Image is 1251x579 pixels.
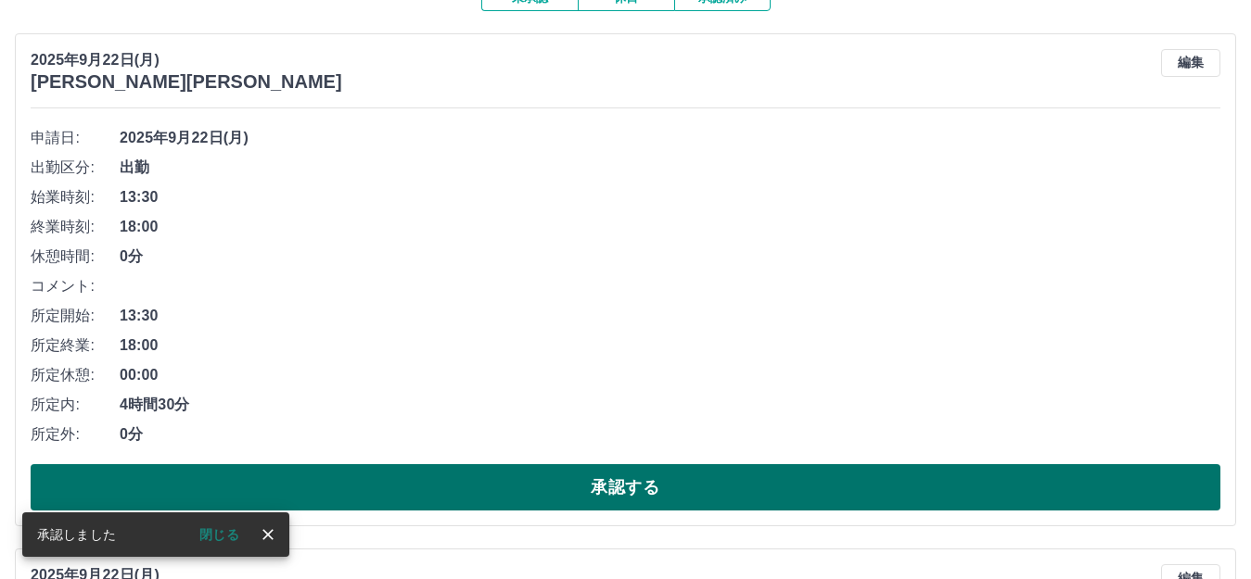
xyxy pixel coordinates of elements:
span: 出勤区分: [31,157,120,179]
span: 所定内: [31,394,120,416]
button: 閉じる [185,521,254,548]
span: 所定開始: [31,305,120,327]
p: 2025年9月22日(月) [31,49,342,71]
span: 13:30 [120,305,1220,327]
span: 終業時刻: [31,216,120,238]
span: 13:30 [120,186,1220,208]
span: 0分 [120,423,1220,446]
span: 休憩時間: [31,245,120,268]
span: 始業時刻: [31,186,120,208]
button: 編集 [1161,49,1220,77]
span: 00:00 [120,364,1220,386]
button: 承認する [31,464,1220,510]
span: 申請日: [31,127,120,149]
span: 18:00 [120,334,1220,357]
span: 0分 [120,245,1220,268]
span: 18:00 [120,216,1220,238]
span: 所定外: [31,423,120,446]
span: 出勤 [120,157,1220,179]
span: 2025年9月22日(月) [120,127,1220,149]
span: 所定終業: [31,334,120,357]
div: 承認しました [37,518,116,551]
button: close [254,521,282,548]
span: 所定休憩: [31,364,120,386]
span: コメント: [31,275,120,297]
span: 4時間30分 [120,394,1220,416]
h3: [PERSON_NAME][PERSON_NAME] [31,71,342,93]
